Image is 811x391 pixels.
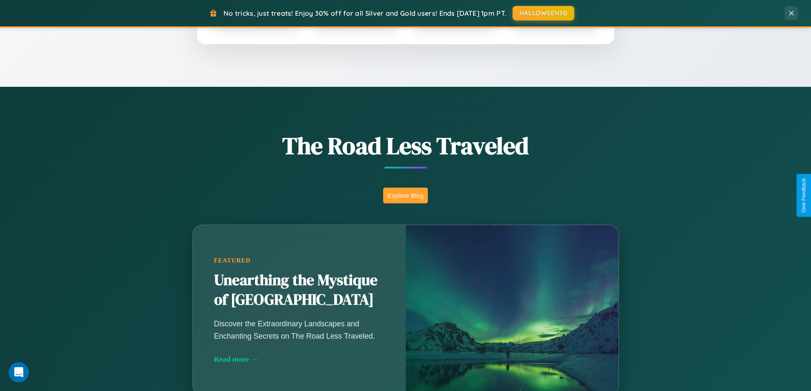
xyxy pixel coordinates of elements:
button: HALLOWEEN30 [513,6,574,20]
div: Featured [214,257,384,264]
div: Read more → [214,355,384,364]
h2: Unearthing the Mystique of [GEOGRAPHIC_DATA] [214,271,384,310]
h1: The Road Less Traveled [150,129,661,162]
p: Discover the Extraordinary Landscapes and Enchanting Secrets on The Road Less Traveled. [214,318,384,342]
button: Explore Blog [383,188,428,203]
div: Give Feedback [801,178,807,213]
iframe: Intercom live chat [9,362,29,382]
span: No tricks, just treats! Enjoy 30% off for all Silver and Gold users! Ends [DATE] 1pm PT. [224,9,506,17]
